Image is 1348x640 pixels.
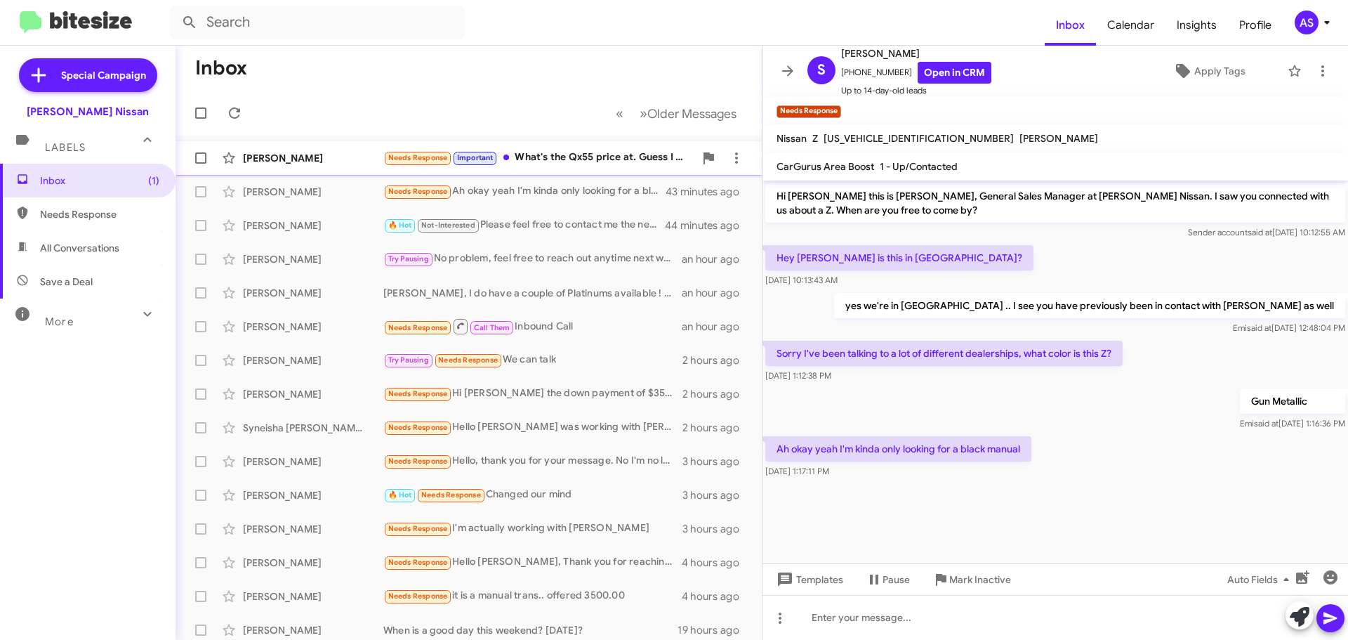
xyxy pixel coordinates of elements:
div: [PERSON_NAME], I do have a couple of Platinums available ! What time can we give you a call to se... [383,286,682,300]
div: [PERSON_NAME] [243,252,383,266]
div: 3 hours ago [682,488,751,502]
p: Gun Metallic [1240,388,1345,414]
span: [DATE] 1:17:11 PM [765,466,829,476]
span: Needs Response [388,153,448,162]
button: Apply Tags [1137,58,1281,84]
button: AS [1283,11,1333,34]
div: 44 minutes ago [666,218,751,233]
span: Emi [DATE] 12:48:04 PM [1233,322,1345,333]
span: Pause [883,567,910,592]
span: [PHONE_NUMBER] [841,62,991,84]
a: Profile [1228,5,1283,46]
span: Important [457,153,494,162]
div: I'm actually working with [PERSON_NAME] [383,521,682,537]
span: Up to 14-day-old leads [841,84,991,98]
span: 🔥 Hot [388,490,412,499]
a: Open in CRM [918,62,991,84]
span: Needs Response [40,207,159,221]
p: Ah okay yeah I'm kinda only looking for a black manual [765,436,1031,462]
span: Needs Response [438,355,498,365]
span: said at [1254,418,1278,429]
span: Needs Response [388,592,448,601]
span: Not-Interested [421,221,475,230]
div: Syneisha [PERSON_NAME] [243,421,383,435]
span: Save a Deal [40,275,93,289]
span: Special Campaign [61,68,146,82]
p: Hey [PERSON_NAME] is this in [GEOGRAPHIC_DATA]? [765,245,1033,270]
span: » [640,105,647,122]
a: Inbox [1045,5,1096,46]
button: Templates [762,567,854,592]
span: Needs Response [388,558,448,567]
div: it is a manual trans.. offered 3500.00 [383,588,682,604]
span: Needs Response [388,323,448,332]
nav: Page navigation example [608,99,745,128]
span: Needs Response [388,457,448,466]
div: No problem, feel free to reach out anytime next week. If you're considering selling your car, we ... [383,251,682,267]
span: Mark Inactive [949,567,1011,592]
div: [PERSON_NAME] [243,387,383,401]
span: Needs Response [388,524,448,533]
div: [PERSON_NAME] [243,589,383,603]
span: [DATE] 1:12:38 PM [765,370,831,381]
div: [PERSON_NAME] [243,320,383,334]
button: Pause [854,567,921,592]
div: 19 hours ago [678,623,751,637]
div: Please feel free to contact me the next time you're able to make it by [383,217,666,233]
button: Mark Inactive [921,567,1022,592]
span: [DATE] 10:13:43 AM [765,275,838,285]
span: Older Messages [647,106,736,122]
span: More [45,315,74,328]
p: Hi [PERSON_NAME] this is [PERSON_NAME], General Sales Manager at [PERSON_NAME] Nissan. I saw you ... [765,183,1345,223]
div: Hi [PERSON_NAME] the down payment of $3500 accepted? [383,386,682,402]
span: Needs Response [388,389,448,398]
div: 2 hours ago [682,421,751,435]
a: Calendar [1096,5,1165,46]
span: Needs Response [388,423,448,432]
div: [PERSON_NAME] [243,455,383,469]
span: [US_VEHICLE_IDENTIFICATION_NUMBER] [824,132,1014,145]
span: Emi [DATE] 1:16:36 PM [1240,418,1345,429]
span: Try Pausing [388,355,429,365]
span: (1) [148,174,159,188]
div: 3 hours ago [682,522,751,536]
span: Templates [774,567,843,592]
span: said at [1248,227,1272,237]
div: [PERSON_NAME] [243,522,383,536]
div: [PERSON_NAME] [243,218,383,233]
span: Inbox [40,174,159,188]
div: We can talk [383,352,682,368]
span: Sender account [DATE] 10:12:55 AM [1188,227,1345,237]
span: Try Pausing [388,254,429,263]
div: an hour ago [682,252,751,266]
div: [PERSON_NAME] [243,185,383,199]
div: [PERSON_NAME] [243,151,383,165]
div: Hello, thank you for your message. No I'm no longer interested in this Center. I think at this ti... [383,453,682,469]
div: [PERSON_NAME] Nissan [27,105,149,119]
div: an hour ago [682,320,751,334]
div: AS [1295,11,1319,34]
div: Changed our mind [383,487,682,503]
div: Inbound Call [383,318,682,335]
span: Insights [1165,5,1228,46]
button: Next [631,99,745,128]
div: Hello [PERSON_NAME] was working with [PERSON_NAME] [DATE] and was waiting to see if he would find... [383,419,682,436]
div: [PERSON_NAME] [243,623,383,637]
span: said at [1247,322,1271,333]
div: [PERSON_NAME] [243,488,383,502]
input: Search [170,6,465,39]
span: Auto Fields [1227,567,1295,592]
button: Previous [607,99,632,128]
div: 3 hours ago [682,455,751,469]
span: [PERSON_NAME] [1019,132,1098,145]
span: Labels [45,141,86,154]
div: When is a good day this weekend? [DATE]? [383,623,678,637]
span: All Conversations [40,241,119,255]
span: CarGurus Area Boost [777,160,874,173]
span: [PERSON_NAME] [841,45,991,62]
div: [PERSON_NAME] [243,556,383,570]
span: 1 - Up/Contacted [880,160,958,173]
span: Nissan [777,132,807,145]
